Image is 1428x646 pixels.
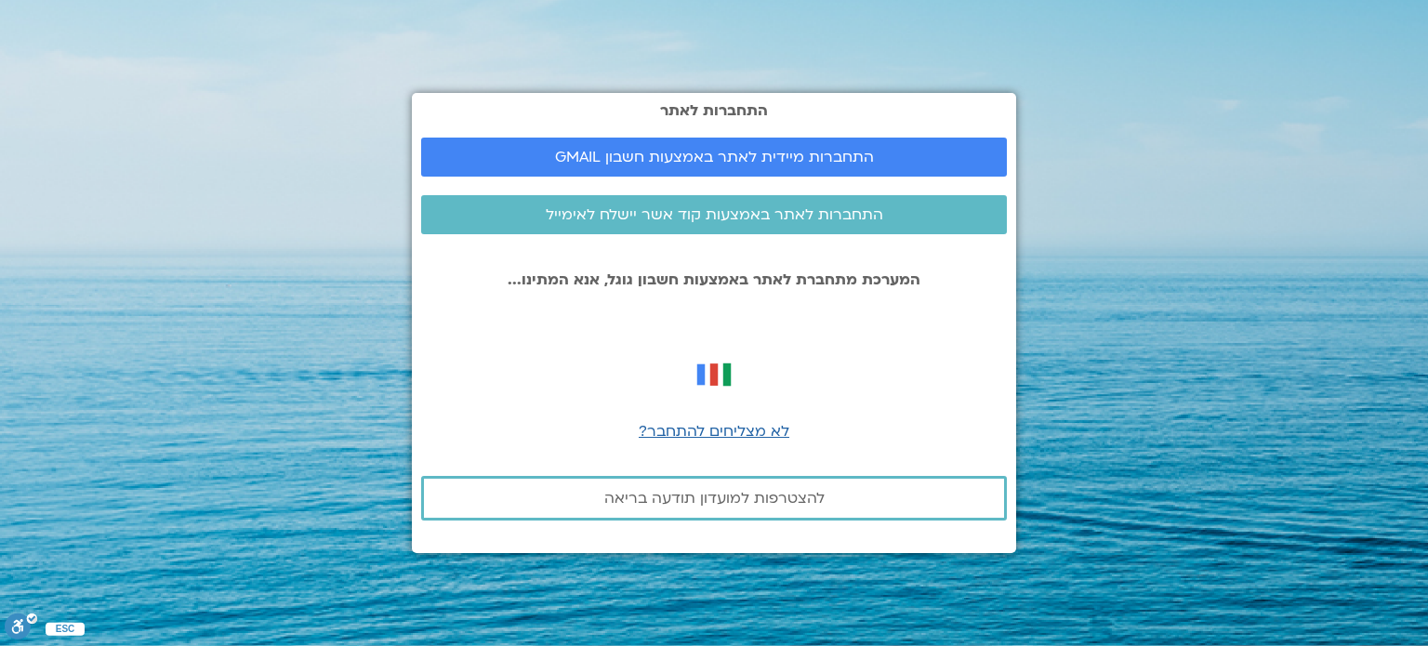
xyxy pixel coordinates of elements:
[639,421,789,442] a: לא מצליחים להתחבר?
[555,149,874,165] span: התחברות מיידית לאתר באמצעות חשבון GMAIL
[546,206,883,223] span: התחברות לאתר באמצעות קוד אשר יישלח לאימייל
[421,138,1007,177] a: התחברות מיידית לאתר באמצעות חשבון GMAIL
[421,102,1007,119] h2: התחברות לאתר
[421,195,1007,234] a: התחברות לאתר באמצעות קוד אשר יישלח לאימייל
[421,476,1007,521] a: להצטרפות למועדון תודעה בריאה
[421,271,1007,288] p: המערכת מתחברת לאתר באמצעות חשבון גוגל, אנא המתינו...
[604,490,825,507] span: להצטרפות למועדון תודעה בריאה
